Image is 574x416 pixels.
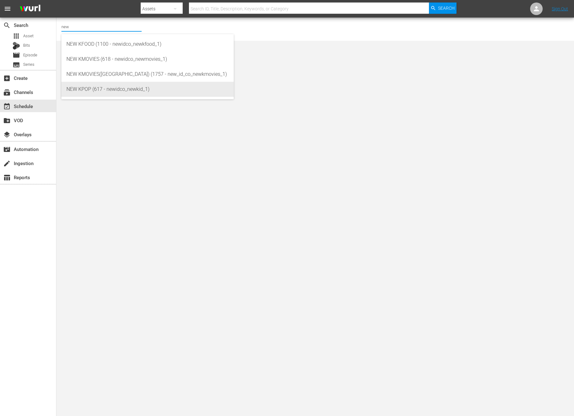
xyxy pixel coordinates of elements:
[429,3,457,14] button: Search
[13,42,20,49] div: Bits
[66,52,229,67] div: NEW KMOVIES (618 - newidco_newmovies_1)
[3,160,11,167] span: Ingestion
[552,6,568,11] a: Sign Out
[23,61,34,68] span: Series
[3,117,11,124] span: VOD
[438,3,455,14] span: Search
[13,51,20,59] span: Episode
[23,52,37,58] span: Episode
[66,37,229,52] div: NEW KFOOD (1100 - newidco_newkfood_1)
[3,131,11,138] span: Overlays
[13,61,20,69] span: Series
[3,146,11,153] span: Automation
[3,22,11,29] span: Search
[23,42,30,49] span: Bits
[3,75,11,82] span: Create
[15,2,45,16] img: ans4CAIJ8jUAAAAAAAAAAAAAAAAAAAAAAAAgQb4GAAAAAAAAAAAAAAAAAAAAAAAAJMjXAAAAAAAAAAAAAAAAAAAAAAAAgAT5G...
[61,19,338,39] div: No Channel Selected.
[4,5,11,13] span: menu
[66,67,229,82] div: NEW KMOVIES([GEOGRAPHIC_DATA]) (1757 - new_id_co_newkmovies_1)
[23,33,34,39] span: Asset
[3,174,11,181] span: Reports
[13,32,20,40] span: Asset
[3,103,11,110] span: Schedule
[66,82,229,97] div: NEW KPOP (617 - newidco_newkid_1)
[3,89,11,96] span: Channels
